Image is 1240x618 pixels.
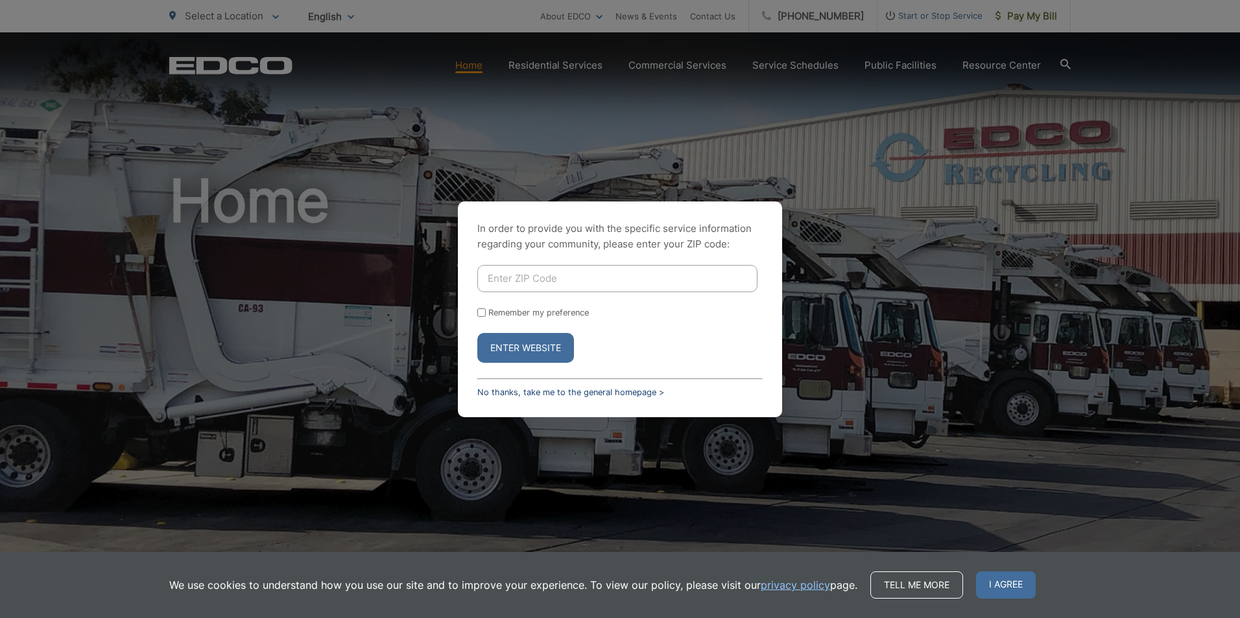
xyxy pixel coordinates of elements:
button: Enter Website [477,333,574,363]
a: privacy policy [761,577,830,593]
a: Tell me more [870,571,963,599]
label: Remember my preference [488,308,589,317]
p: We use cookies to understand how you use our site and to improve your experience. To view our pol... [169,577,857,593]
span: I agree [976,571,1036,599]
input: Enter ZIP Code [477,265,757,292]
a: No thanks, take me to the general homepage > [477,387,664,397]
p: In order to provide you with the specific service information regarding your community, please en... [477,221,763,252]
